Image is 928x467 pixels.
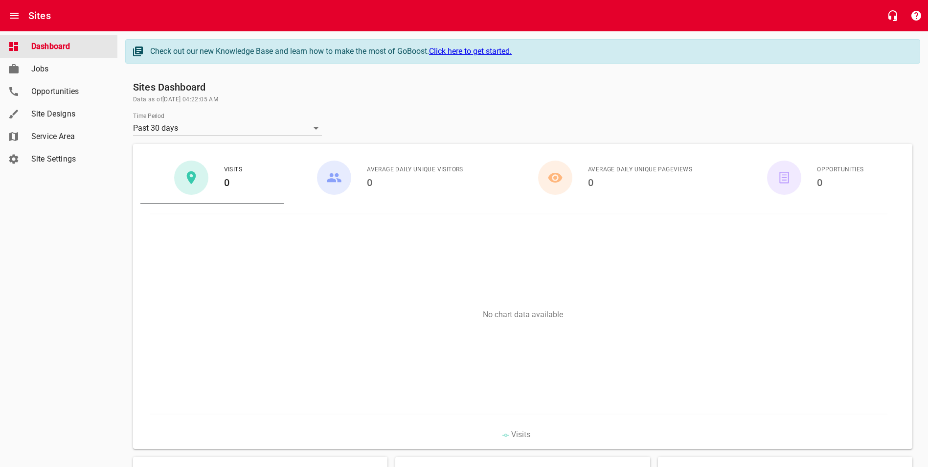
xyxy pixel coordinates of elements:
[31,86,106,97] span: Opportunities
[367,165,463,175] span: Average Daily Unique Visitors
[133,113,164,119] label: Time Period
[511,430,530,439] span: Visits
[429,47,512,56] a: Click here to get started.
[133,120,322,136] div: Past 30 days
[31,131,106,142] span: Service Area
[817,165,863,175] span: Opportunities
[224,175,242,190] h6: 0
[905,4,928,27] button: Support Portal
[31,41,106,52] span: Dashboard
[133,79,912,95] h6: Sites Dashboard
[881,4,905,27] button: Live Chat
[31,63,106,75] span: Jobs
[150,46,910,57] div: Check out our new Knowledge Base and learn how to make the most of GoBoost.
[28,8,51,23] h6: Sites
[588,165,692,175] span: Average Daily Unique Pageviews
[224,165,242,175] span: Visits
[817,175,863,190] h6: 0
[140,310,905,319] p: No chart data available
[588,175,692,190] h6: 0
[31,153,106,165] span: Site Settings
[367,175,463,190] h6: 0
[31,108,106,120] span: Site Designs
[133,95,912,105] span: Data as of [DATE] 04:22:05 AM
[2,4,26,27] button: Open drawer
